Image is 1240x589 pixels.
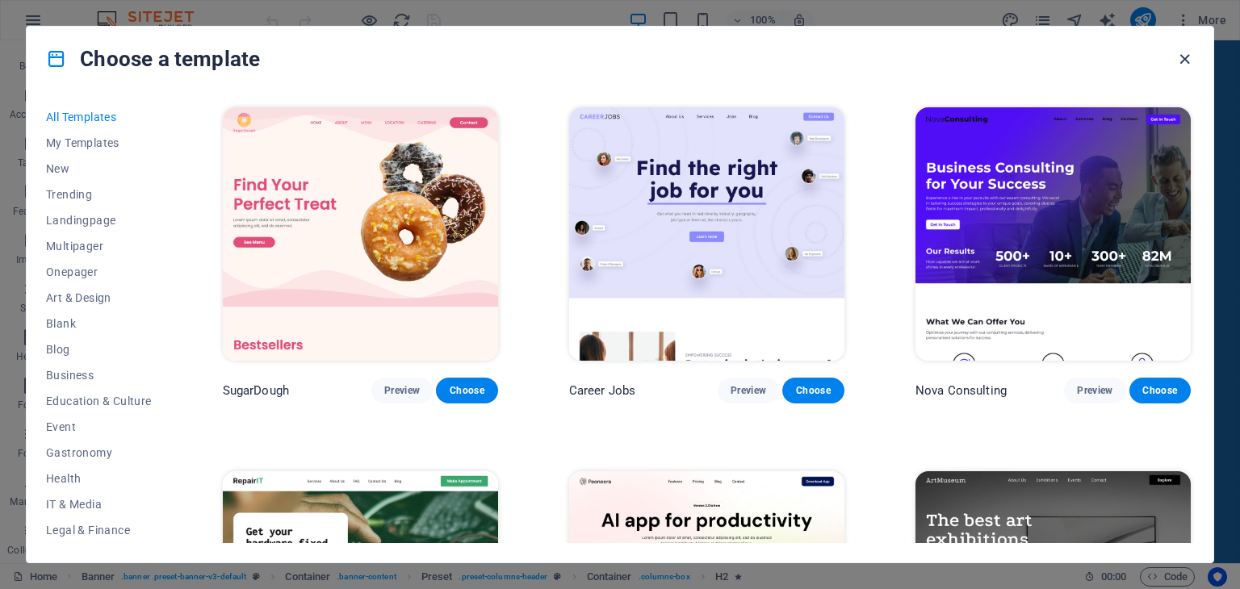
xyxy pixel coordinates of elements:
[46,130,152,156] button: My Templates
[1142,384,1178,397] span: Choose
[46,472,152,485] span: Health
[46,395,152,407] span: Education & Culture
[46,188,152,201] span: Trending
[223,107,498,361] img: SugarDough
[436,378,497,403] button: Choose
[371,378,433,403] button: Preview
[46,362,152,388] button: Business
[46,414,152,440] button: Event
[718,378,779,403] button: Preview
[46,207,152,233] button: Landingpage
[46,240,152,253] span: Multipager
[46,162,152,175] span: New
[782,378,844,403] button: Choose
[46,343,152,356] span: Blog
[46,291,152,304] span: Art & Design
[569,107,844,361] img: Career Jobs
[46,491,152,517] button: IT & Media
[46,446,152,459] span: Gastronomy
[915,107,1191,361] img: Nova Consulting
[46,369,152,382] span: Business
[46,285,152,311] button: Art & Design
[46,265,152,278] span: Onepager
[46,524,152,537] span: Legal & Finance
[46,156,152,182] button: New
[569,382,636,399] p: Career Jobs
[1077,384,1112,397] span: Preview
[915,382,1007,399] p: Nova Consulting
[46,517,152,543] button: Legal & Finance
[46,46,260,72] h4: Choose a template
[46,498,152,511] span: IT & Media
[46,136,152,149] span: My Templates
[46,420,152,433] span: Event
[731,384,766,397] span: Preview
[46,233,152,259] button: Multipager
[46,182,152,207] button: Trending
[46,440,152,466] button: Gastronomy
[795,384,831,397] span: Choose
[46,466,152,491] button: Health
[46,388,152,414] button: Education & Culture
[1129,378,1191,403] button: Choose
[449,384,484,397] span: Choose
[1064,378,1125,403] button: Preview
[384,384,420,397] span: Preview
[46,317,152,330] span: Blank
[46,104,152,130] button: All Templates
[46,311,152,336] button: Blank
[46,259,152,285] button: Onepager
[223,382,289,399] p: SugarDough
[46,111,152,123] span: All Templates
[46,336,152,362] button: Blog
[46,214,152,227] span: Landingpage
